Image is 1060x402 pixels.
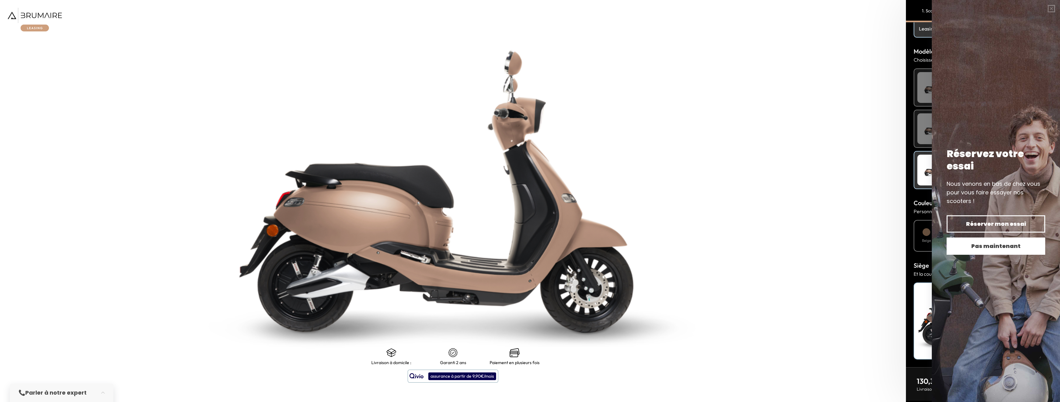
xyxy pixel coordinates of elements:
img: Scooter Leasing [917,72,948,103]
p: 130,3 € / mois [917,376,985,386]
img: certificat-de-garantie.png [448,348,458,358]
p: Choisissez la puissance de votre moteur : [914,56,1052,63]
div: assurance à partir de 9,90€/mois [428,372,496,380]
h4: Beige [922,238,931,243]
img: Scooter Leasing [917,113,948,144]
p: Et la couleur de la selle : [914,270,1052,278]
p: Personnalisez la couleur de votre scooter : [914,208,1052,215]
h3: Couleur [914,198,1052,208]
img: shipping.png [386,348,396,358]
h4: Noir [917,286,972,294]
img: logo qivio [410,372,424,380]
h3: Siège [914,261,1052,270]
img: credit-cards.png [510,348,520,358]
img: Scooter Leasing [917,155,948,185]
button: assurance à partir de 9,90€/mois [408,370,498,383]
p: Garanti 2 ans [440,360,466,365]
img: Brumaire Leasing [8,8,62,31]
p: Livraison estimée : [917,386,985,392]
h4: Leasing [919,25,1047,32]
p: Livraison à domicile : [371,360,411,365]
p: Paiement en plusieurs fois [490,360,540,365]
h3: Modèle [914,47,1052,56]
